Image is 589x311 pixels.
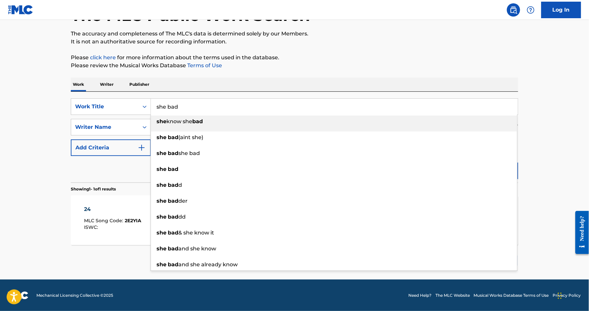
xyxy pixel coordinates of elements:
[178,245,216,252] span: and she know
[408,292,431,298] a: Need Help?
[541,2,581,18] a: Log In
[168,166,178,172] strong: bad
[75,103,135,111] div: Work Title
[186,62,222,69] a: Terms of Use
[435,292,470,298] a: The MLC Website
[8,291,28,299] img: logo
[71,62,518,70] p: Please review the Musical Works Database
[178,261,238,268] span: and she already know
[157,245,166,252] strong: she
[178,230,214,236] span: & she know it
[71,38,518,46] p: It is not an authoritative source for recording information.
[510,6,518,14] img: search
[84,205,142,213] div: 24
[168,134,178,140] strong: bad
[157,261,166,268] strong: she
[71,78,86,91] p: Work
[168,245,178,252] strong: bad
[127,78,151,91] p: Publisher
[71,98,518,182] form: Search Form
[138,144,146,152] img: 9d2ae6d4665cec9f34b9.svg
[157,198,166,204] strong: she
[84,218,125,224] span: MLC Song Code :
[178,198,188,204] span: der
[168,261,178,268] strong: bad
[125,218,142,224] span: 2E2YIA
[524,3,537,17] div: Help
[166,118,192,125] span: know she
[71,139,151,156] button: Add Criteria
[168,182,178,188] strong: bad
[527,6,535,14] img: help
[178,182,182,188] span: d
[157,166,166,172] strong: she
[168,150,178,156] strong: bad
[192,118,203,125] strong: bad
[157,214,166,220] strong: she
[507,3,520,17] a: Public Search
[474,292,549,298] a: Musical Works Database Terms of Use
[71,186,116,192] p: Showing 1 - 1 of 1 results
[71,195,518,245] a: 24MLC Song Code:2E2YIAISWC:Writers (6)[PERSON_NAME], [PERSON_NAME], [PERSON_NAME], [PERSON_NAME],...
[553,292,581,298] a: Privacy Policy
[178,150,200,156] span: she bad
[75,123,135,131] div: Writer Name
[168,214,178,220] strong: bad
[558,286,562,306] div: Drag
[157,230,166,236] strong: she
[157,182,166,188] strong: she
[157,134,166,140] strong: she
[157,150,166,156] strong: she
[71,30,518,38] p: The accuracy and completeness of The MLC's data is determined solely by our Members.
[178,134,203,140] span: (aint she)
[556,279,589,311] iframe: Chat Widget
[8,5,33,15] img: MLC Logo
[157,118,166,125] strong: she
[90,54,116,61] a: click here
[84,224,100,230] span: ISWC :
[36,292,113,298] span: Mechanical Licensing Collective © 2025
[178,214,186,220] span: dd
[168,230,178,236] strong: bad
[98,78,115,91] p: Writer
[168,198,178,204] strong: bad
[71,54,518,62] p: Please for more information about the terms used in the database.
[570,206,589,259] iframe: Resource Center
